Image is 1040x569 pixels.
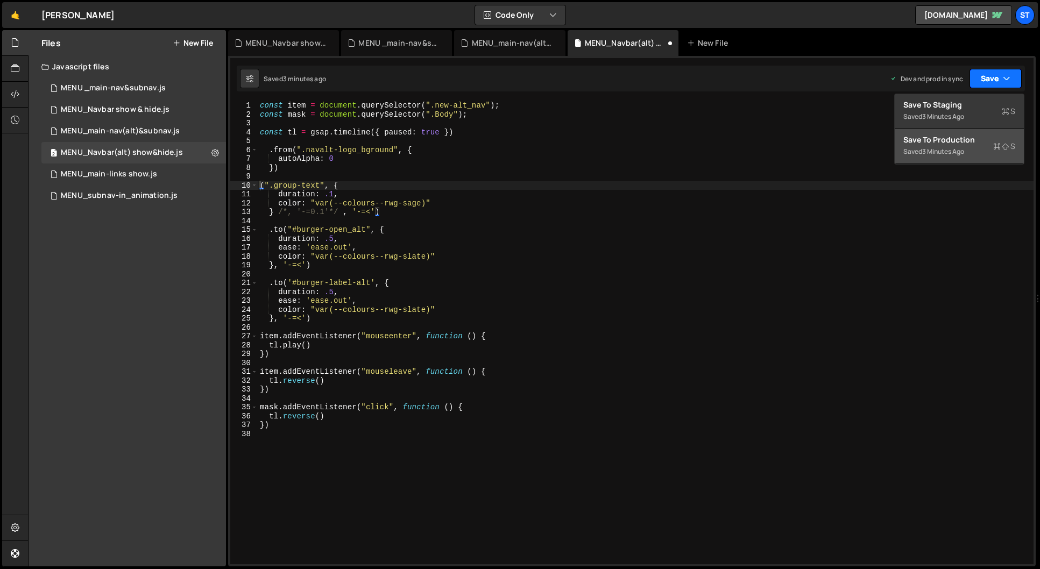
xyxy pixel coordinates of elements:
div: 32 [230,376,258,386]
div: 3 minutes ago [283,74,326,83]
div: Saved [264,74,326,83]
div: 14 [230,217,258,226]
div: MENU_Navbar show & hide.js [61,105,169,115]
div: New File [687,38,732,48]
span: 2 [51,150,57,158]
div: 36 [230,412,258,421]
div: MENU _main-nav&subnav.js [61,83,166,93]
div: MENU_main-nav(alt)&subnav.js [61,126,180,136]
div: 26 [230,323,258,332]
div: 28 [230,341,258,350]
h2: Files [41,37,61,49]
div: MENU _main-nav&subnav.js [41,77,226,99]
div: 10 [230,181,258,190]
div: 31 [230,367,258,376]
div: 34 [230,394,258,403]
div: MENU_Navbar(alt) show&hide.js [41,142,226,163]
div: 2 [230,110,258,119]
div: 30 [230,359,258,368]
div: 1 [230,101,258,110]
a: 🤙 [2,2,29,28]
div: Dev and prod in sync [890,74,963,83]
div: Save to Staging [903,99,1015,110]
button: Save to StagingS Saved3 minutes ago [895,94,1024,129]
div: 37 [230,421,258,430]
div: Save to Production [903,134,1015,145]
div: 18 [230,252,258,261]
div: 21 [230,279,258,288]
div: 8 [230,163,258,173]
div: MENU_Navbar(alt) show&hide.js [585,38,666,48]
div: MENU_main-nav(alt)&subnav.js [41,120,226,142]
div: MENU_Navbar show & hide.js [245,38,326,48]
button: Save [970,69,1022,88]
div: 6 [230,146,258,155]
div: 23 [230,296,258,305]
div: 16445/44745.js [41,163,226,185]
div: 5 [230,137,258,146]
div: Javascript files [29,56,226,77]
a: St [1015,5,1035,25]
div: 3 minutes ago [922,112,964,121]
div: 29 [230,350,258,359]
div: 27 [230,332,258,341]
div: MENU_Navbar(alt) show&hide.js [61,148,183,158]
div: 9 [230,172,258,181]
a: [DOMAIN_NAME] [915,5,1012,25]
div: MENU_main-nav(alt)&subnav.js [472,38,553,48]
div: [PERSON_NAME] [41,9,115,22]
div: 13 [230,208,258,217]
div: 11 [230,190,258,199]
button: Code Only [475,5,565,25]
div: Saved [903,110,1015,123]
div: 12 [230,199,258,208]
div: 17 [230,243,258,252]
div: 3 minutes ago [922,147,964,156]
div: 20 [230,270,258,279]
div: 16445/44754.js [41,185,226,207]
div: 24 [230,305,258,315]
div: 22 [230,288,258,297]
div: MENU _main-nav&subnav.js [358,38,439,48]
button: Save to ProductionS Saved3 minutes ago [895,129,1024,164]
span: S [1002,106,1015,117]
div: 16 [230,234,258,244]
div: 38 [230,430,258,439]
div: 15 [230,225,258,234]
div: 35 [230,403,258,412]
div: 4 [230,128,258,137]
button: New File [173,39,213,47]
div: Saved [903,145,1015,158]
div: 25 [230,314,258,323]
div: 33 [230,385,258,394]
div: 3 [230,119,258,128]
div: 7 [230,154,258,163]
div: MENU_subnav-in_animation.js [61,191,178,201]
div: 19 [230,261,258,270]
span: S [993,141,1015,152]
div: MENU_Navbar show & hide.js [41,99,226,120]
div: MENU_main-links show.js [61,169,157,179]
